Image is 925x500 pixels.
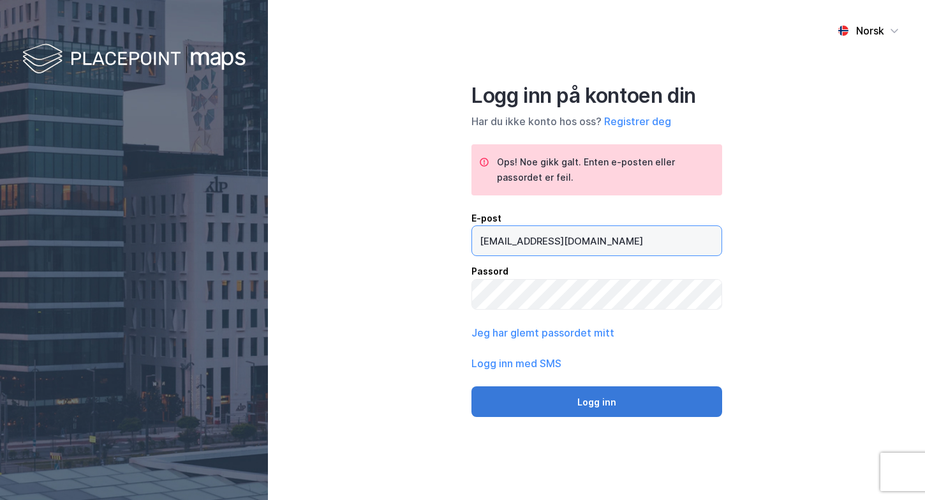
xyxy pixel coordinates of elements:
[471,325,614,340] button: Jeg har glemt passordet mitt
[471,114,722,129] div: Har du ikke konto hos oss?
[471,386,722,417] button: Logg inn
[471,356,561,371] button: Logg inn med SMS
[856,23,884,38] div: Norsk
[471,211,722,226] div: E-post
[471,264,722,279] div: Passord
[471,83,722,109] div: Logg inn på kontoen din
[497,155,712,185] div: Ops! Noe gikk galt. Enten e-posten eller passordet er feil.
[861,439,925,500] iframe: Chat Widget
[22,41,246,79] img: logo-white.f07954bde2210d2a523dddb988cd2aa7.svg
[604,114,671,129] button: Registrer deg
